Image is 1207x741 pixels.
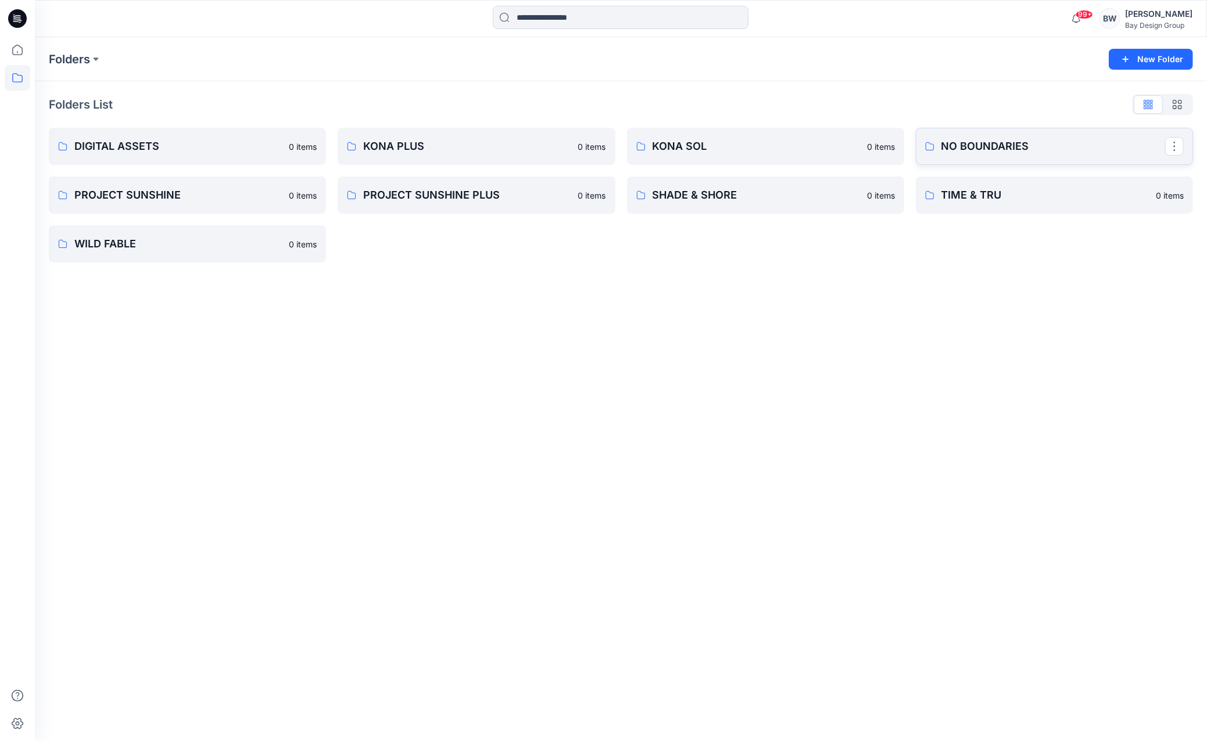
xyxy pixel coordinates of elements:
span: 99+ [1076,10,1093,19]
p: WILD FABLE [74,236,282,252]
div: [PERSON_NAME] [1125,7,1192,21]
p: SHADE & SHORE [653,187,860,203]
a: NO BOUNDARIES [916,128,1193,165]
p: 0 items [1156,189,1184,202]
a: TIME & TRU0 items [916,177,1193,214]
p: 0 items [289,189,317,202]
button: New Folder [1109,49,1193,70]
p: NO BOUNDARIES [941,138,1165,154]
p: PROJECT SUNSHINE PLUS [363,187,571,203]
p: 0 items [578,189,606,202]
div: BW [1099,8,1120,29]
p: 0 items [867,141,895,153]
p: KONA SOL [653,138,860,154]
p: PROJECT SUNSHINE [74,187,282,203]
p: TIME & TRU [941,187,1149,203]
p: KONA PLUS [363,138,571,154]
a: KONA SOL0 items [627,128,904,165]
a: DIGITAL ASSETS0 items [49,128,326,165]
p: 0 items [867,189,895,202]
p: 0 items [289,141,317,153]
div: Bay Design Group [1125,21,1192,30]
p: DIGITAL ASSETS [74,138,282,154]
p: 0 items [578,141,606,153]
a: Folders [49,51,90,67]
p: Folders List [49,96,113,113]
a: PROJECT SUNSHINE0 items [49,177,326,214]
a: WILD FABLE0 items [49,225,326,262]
a: PROJECT SUNSHINE PLUS0 items [338,177,615,214]
a: SHADE & SHORE0 items [627,177,904,214]
p: 0 items [289,238,317,250]
a: KONA PLUS0 items [338,128,615,165]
